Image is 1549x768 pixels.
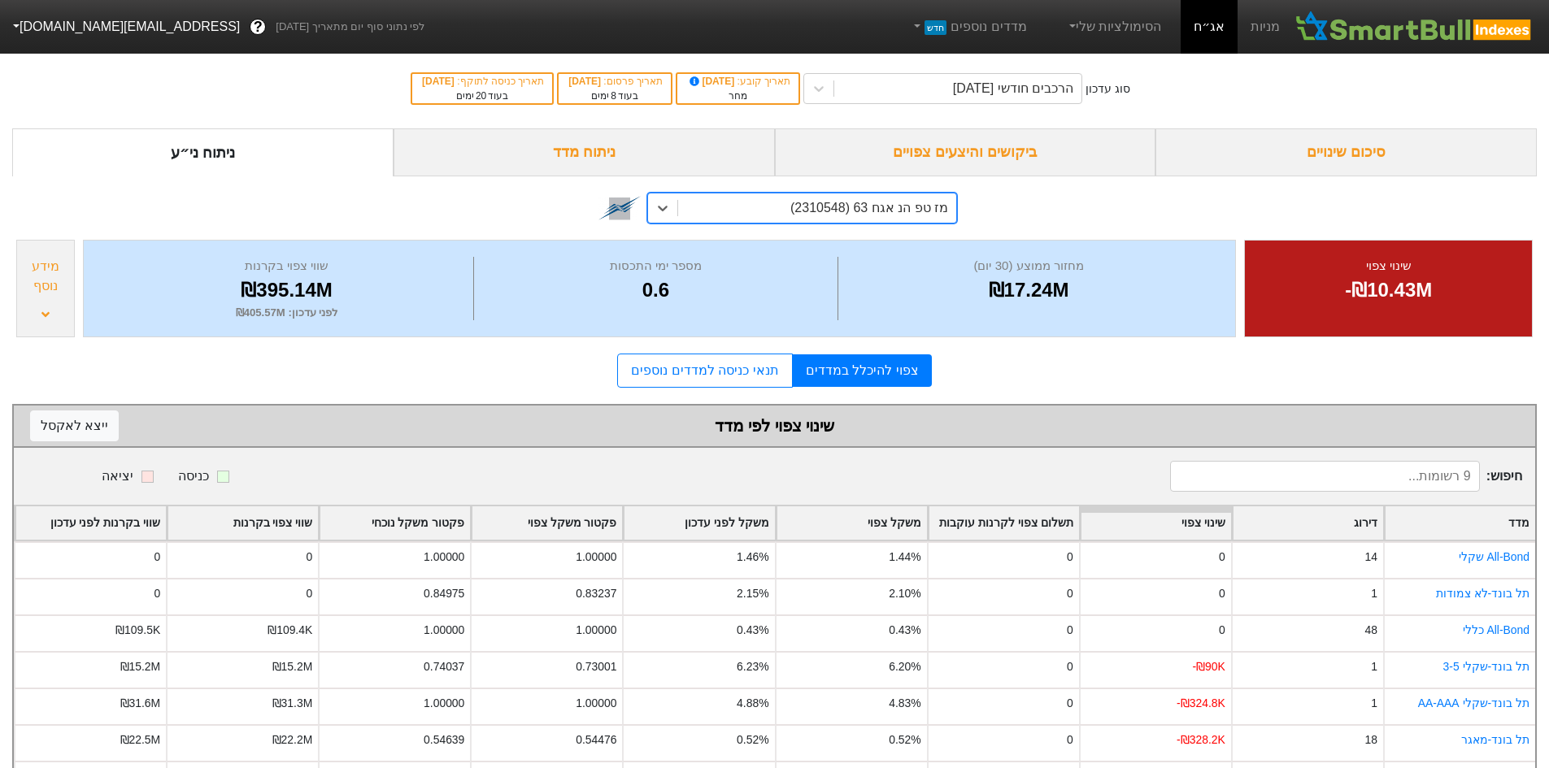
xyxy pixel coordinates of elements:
[685,74,790,89] div: תאריך קובע :
[775,128,1156,176] div: ביקושים והיצעים צפויים
[424,695,464,712] div: 1.00000
[424,585,464,602] div: 0.84975
[567,74,663,89] div: תאריך פרסום :
[576,731,616,748] div: 0.54476
[576,549,616,566] div: 1.00000
[737,549,768,566] div: 1.46%
[276,19,424,35] span: לפי נתוני סוף יום מתאריך [DATE]
[21,257,70,296] div: מידע נוסף
[1155,128,1537,176] div: סיכום שינויים
[729,90,747,102] span: מחר
[1059,11,1168,43] a: הסימולציות שלי
[842,257,1216,276] div: מחזור ממוצע (30 יום)
[1067,622,1073,639] div: 0
[1067,695,1073,712] div: 0
[1086,80,1130,98] div: סוג עדכון
[1177,695,1225,712] div: -₪324.8K
[1385,506,1535,540] div: Toggle SortBy
[178,466,209,486] div: כניסה
[777,506,927,540] div: Toggle SortBy
[1067,658,1073,675] div: 0
[424,622,464,639] div: 1.00000
[120,695,161,712] div: ₪31.6M
[1219,585,1225,602] div: 0
[576,658,616,675] div: 0.73001
[1067,731,1073,748] div: 0
[1371,695,1377,712] div: 1
[1436,587,1529,600] a: תל בונד-לא צמודות
[424,658,464,675] div: 0.74037
[1371,658,1377,675] div: 1
[115,622,160,639] div: ₪109.5K
[1371,585,1377,602] div: 1
[254,16,263,38] span: ?
[422,76,457,87] span: [DATE]
[925,20,946,35] span: חדש
[1067,549,1073,566] div: 0
[1293,11,1536,43] img: SmartBull
[737,622,768,639] div: 0.43%
[15,506,166,540] div: Toggle SortBy
[320,506,470,540] div: Toggle SortBy
[1364,731,1377,748] div: 18
[929,506,1079,540] div: Toggle SortBy
[472,506,622,540] div: Toggle SortBy
[1459,550,1529,563] a: All-Bond שקלי
[168,506,318,540] div: Toggle SortBy
[476,90,486,102] span: 20
[598,187,641,229] img: tase link
[104,305,469,321] div: לפני עדכון : ₪405.57M
[1364,549,1377,566] div: 14
[617,354,792,388] a: תנאי כניסה למדדים נוספים
[104,257,469,276] div: שווי צפוי בקרנות
[576,622,616,639] div: 1.00000
[889,731,920,748] div: 0.52%
[1233,506,1383,540] div: Toggle SortBy
[307,585,313,602] div: 0
[272,658,313,675] div: ₪15.2M
[30,410,119,441] button: ייצא לאקסל
[793,354,932,387] a: צפוי להיכלל במדדים
[307,549,313,566] div: 0
[1461,733,1530,746] a: תל בונד-מאגר
[12,128,394,176] div: ניתוח ני״ע
[478,276,833,305] div: 0.6
[30,414,1519,438] div: שינוי צפוי לפי מדד
[478,257,833,276] div: מספר ימי התכסות
[889,549,920,566] div: 1.44%
[1170,461,1480,492] input: 9 רשומות...
[1265,276,1512,305] div: -₪10.43M
[904,11,1033,43] a: מדדים נוספיםחדש
[424,549,464,566] div: 1.00000
[1219,622,1225,639] div: 0
[1463,623,1529,636] a: All-Bond כללי
[889,658,920,675] div: 6.20%
[1177,731,1225,748] div: -₪328.2K
[394,128,775,176] div: ניתוח מדד
[576,585,616,602] div: 0.83237
[420,89,544,103] div: בעוד ימים
[568,76,603,87] span: [DATE]
[889,695,920,712] div: 4.83%
[268,622,312,639] div: ₪109.4K
[1364,622,1377,639] div: 48
[424,731,464,748] div: 0.54639
[737,731,768,748] div: 0.52%
[737,658,768,675] div: 6.23%
[120,658,161,675] div: ₪15.2M
[1081,506,1231,540] div: Toggle SortBy
[102,466,133,486] div: יציאה
[1265,257,1512,276] div: שינוי צפוי
[624,506,774,540] div: Toggle SortBy
[272,695,313,712] div: ₪31.3M
[842,276,1216,305] div: ₪17.24M
[953,79,1073,98] div: הרכבים חודשי [DATE]
[889,585,920,602] div: 2.10%
[737,695,768,712] div: 4.88%
[567,89,663,103] div: בעוד ימים
[1443,660,1529,673] a: תל בונד-שקלי 3-5
[1192,658,1225,675] div: -₪90K
[576,695,616,712] div: 1.00000
[1067,585,1073,602] div: 0
[1170,461,1522,492] span: חיפוש :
